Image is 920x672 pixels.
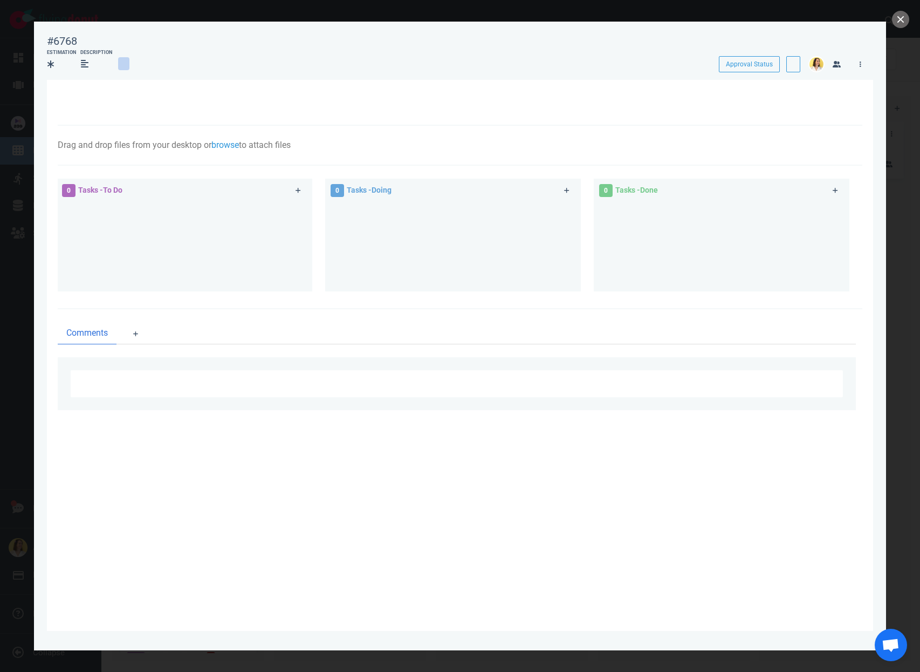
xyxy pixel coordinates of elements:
[78,186,122,194] span: Tasks - To Do
[58,140,211,150] span: Drag and drop files from your desktop or
[347,186,392,194] span: Tasks - Doing
[615,186,658,194] span: Tasks - Done
[892,11,909,28] button: close
[66,327,108,340] span: Comments
[80,49,112,57] div: Description
[239,140,291,150] span: to attach files
[211,140,239,150] a: browse
[62,184,75,197] span: 0
[331,184,344,197] span: 0
[875,629,907,661] a: Ouvrir le chat
[47,49,76,57] div: Estimation
[47,35,77,48] div: #6768
[599,184,613,197] span: 0
[719,56,780,72] button: Approval Status
[809,57,823,71] img: 26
